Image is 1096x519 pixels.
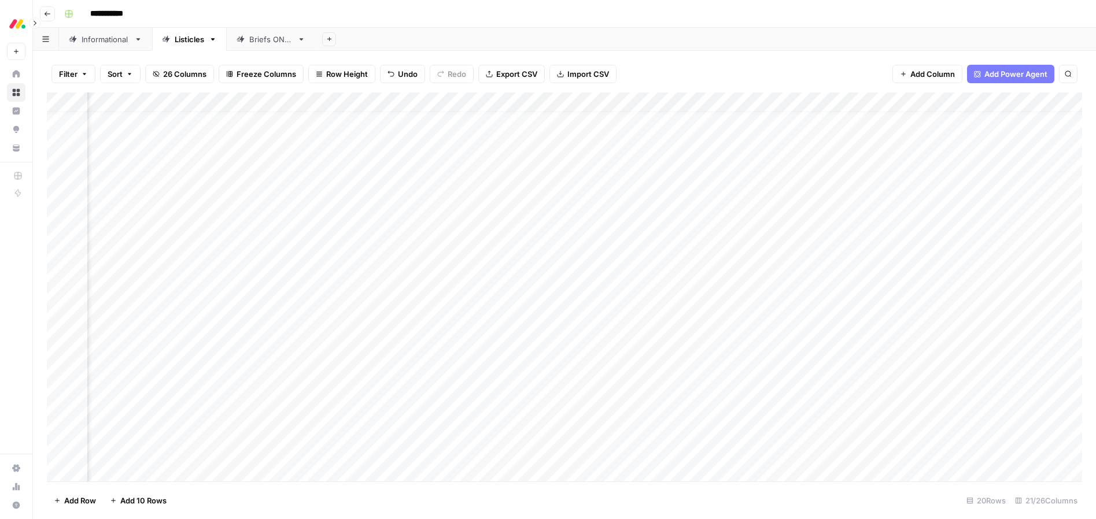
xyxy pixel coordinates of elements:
[910,68,955,80] span: Add Column
[7,139,25,157] a: Your Data
[51,65,95,83] button: Filter
[120,495,167,506] span: Add 10 Rows
[64,495,96,506] span: Add Row
[7,477,25,496] a: Usage
[984,68,1047,80] span: Add Power Agent
[7,65,25,83] a: Home
[59,68,78,80] span: Filter
[892,65,962,83] button: Add Column
[962,491,1010,510] div: 20 Rows
[227,28,315,51] a: Briefs ONLY
[478,65,545,83] button: Export CSV
[7,13,28,34] img: Monday.com Logo
[430,65,474,83] button: Redo
[967,65,1054,83] button: Add Power Agent
[380,65,425,83] button: Undo
[219,65,304,83] button: Freeze Columns
[496,68,537,80] span: Export CSV
[82,34,130,45] div: Informational
[398,68,418,80] span: Undo
[7,9,25,38] button: Workspace: Monday.com
[145,65,214,83] button: 26 Columns
[163,68,206,80] span: 26 Columns
[1010,491,1082,510] div: 21/26 Columns
[326,68,368,80] span: Row Height
[448,68,466,80] span: Redo
[47,491,103,510] button: Add Row
[567,68,609,80] span: Import CSV
[249,34,293,45] div: Briefs ONLY
[7,120,25,139] a: Opportunities
[103,491,174,510] button: Add 10 Rows
[7,102,25,120] a: Insights
[59,28,152,51] a: Informational
[237,68,296,80] span: Freeze Columns
[7,496,25,514] button: Help + Support
[175,34,204,45] div: Listicles
[308,65,375,83] button: Row Height
[549,65,617,83] button: Import CSV
[152,28,227,51] a: Listicles
[108,68,123,80] span: Sort
[100,65,141,83] button: Sort
[7,459,25,477] a: Settings
[7,83,25,102] a: Browse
